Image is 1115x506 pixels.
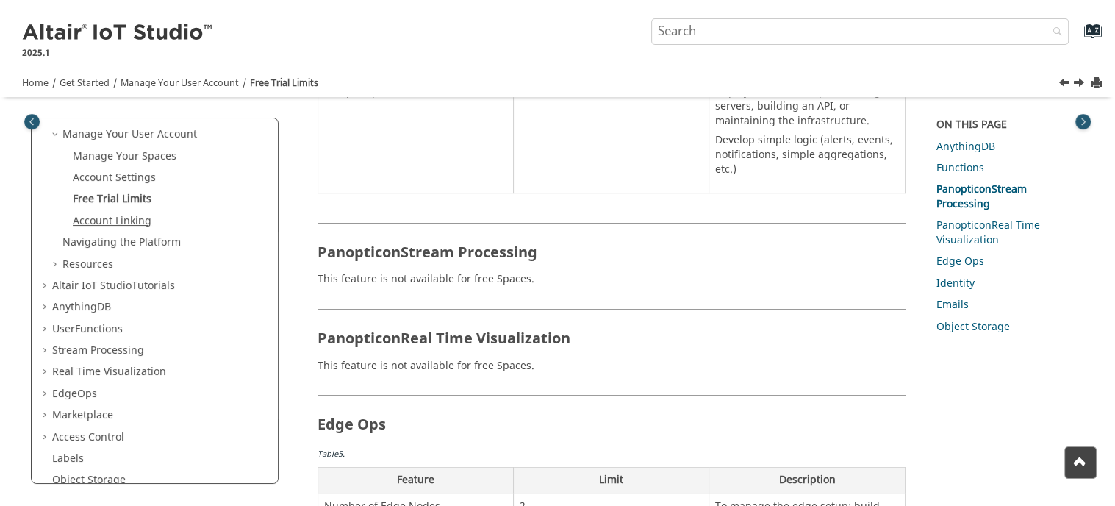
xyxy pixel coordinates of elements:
[40,279,52,293] span: Expand Altair IoT StudioTutorials
[40,430,52,445] span: Expand Access Control
[51,257,62,272] span: Expand Resources
[52,278,175,293] a: Altair IoT StudioTutorials
[40,408,52,423] span: Expand Marketplace
[52,299,111,315] a: AnythingDB
[1061,30,1094,46] a: Go to index terms page
[936,276,975,291] a: Identity
[75,321,123,337] span: Functions
[936,297,969,313] a: Emails
[318,272,905,287] p: This feature is not available for free Spaces.
[121,76,239,90] a: Manage Your User Account
[936,319,1010,335] a: Object Storage
[52,407,113,423] a: Marketplace
[40,300,52,315] span: Expand AnythingDB
[715,133,899,177] p: Develop simple logic (alerts, events, notifications, simple aggregations, etc.)
[709,467,905,493] th: Description
[52,364,166,379] a: Real Time Visualization
[60,76,110,90] a: Get Started
[73,149,176,164] a: Manage Your Spaces
[936,218,1040,248] a: PanopticonReal Time Visualization
[514,79,709,193] td: 0.25 CPUs
[22,46,215,60] p: 2025.1
[73,191,151,207] a: Free Trial Limits
[1033,18,1075,47] button: Search
[318,448,345,460] span: Table
[318,223,905,268] h2: Stream Processing
[73,170,156,185] a: Account Settings
[52,343,144,358] a: Stream Processing
[52,386,97,402] a: EdgeOps
[22,76,49,90] a: Home
[936,182,992,197] span: Panopticon
[52,451,84,466] a: Labels
[318,309,905,354] h2: Real Time Visualization
[936,254,984,269] a: Edge Ops
[651,18,1069,45] input: Search query
[40,365,52,379] span: Expand Real Time Visualization
[22,21,215,45] img: Altair IoT Studio
[1060,76,1072,93] a: Previous topic: Account Settings
[40,387,52,402] span: Expand EdgeOps
[1075,76,1086,93] a: Next topic: Account Linking
[318,328,401,349] span: Panopticon
[343,448,345,460] span: .
[62,126,197,142] a: Manage Your User Account
[52,278,132,293] span: Altair IoT Studio
[62,235,181,250] a: Navigating the Platform
[40,343,52,358] span: Expand Stream Processing
[338,448,343,460] span: 5
[318,242,401,263] span: Panopticon
[24,114,40,129] button: Toggle publishing table of content
[936,139,995,154] a: AnythingDB
[52,430,124,445] a: Access Control
[1075,114,1091,129] button: Toggle topic table of content
[514,467,709,493] th: Limit
[52,321,123,337] a: UserFunctions
[936,218,992,233] span: Panopticon
[709,79,905,193] td: Deploy code without provisioning servers, building an API, or maintaining the infrastructure.
[40,322,52,337] span: Expand UserFunctions
[318,79,514,193] td: Compute power
[318,395,905,440] h2: Edge Ops
[318,359,905,374] p: This feature is not available for free Spaces.
[936,118,1084,132] div: On this page
[318,467,514,493] th: Feature
[936,160,984,176] a: Functions
[52,472,126,488] a: Object Storage
[250,76,318,90] a: Free Trial Limits
[1092,74,1104,93] button: Print this page
[936,182,1027,212] a: PanopticonStream Processing
[62,257,113,272] a: Resources
[73,213,151,229] a: Account Linking
[51,127,62,142] span: Collapse Manage Your User Account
